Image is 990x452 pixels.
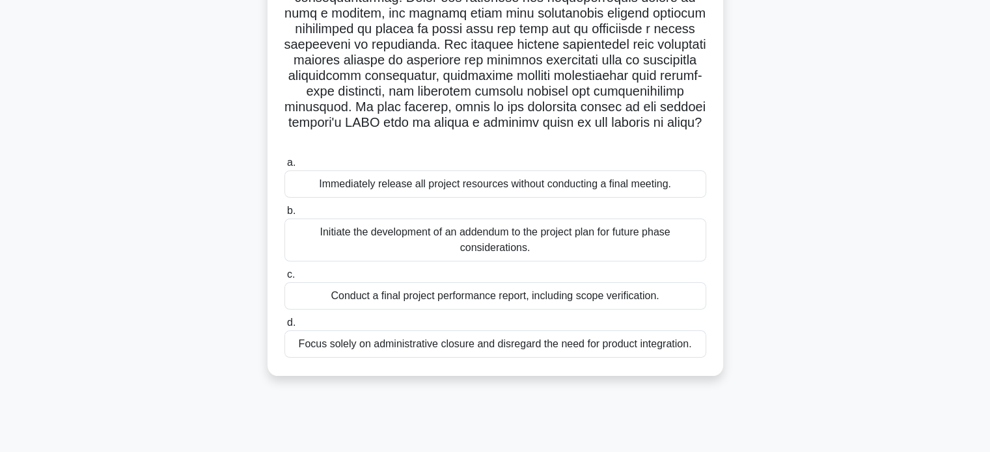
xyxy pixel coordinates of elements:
[284,219,706,261] div: Initiate the development of an addendum to the project plan for future phase considerations.
[287,269,295,280] span: c.
[287,157,296,168] span: a.
[287,205,296,216] span: b.
[284,330,706,358] div: Focus solely on administrative closure and disregard the need for product integration.
[284,170,706,198] div: Immediately release all project resources without conducting a final meeting.
[287,317,296,328] span: d.
[284,282,706,310] div: Conduct a final project performance report, including scope verification.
